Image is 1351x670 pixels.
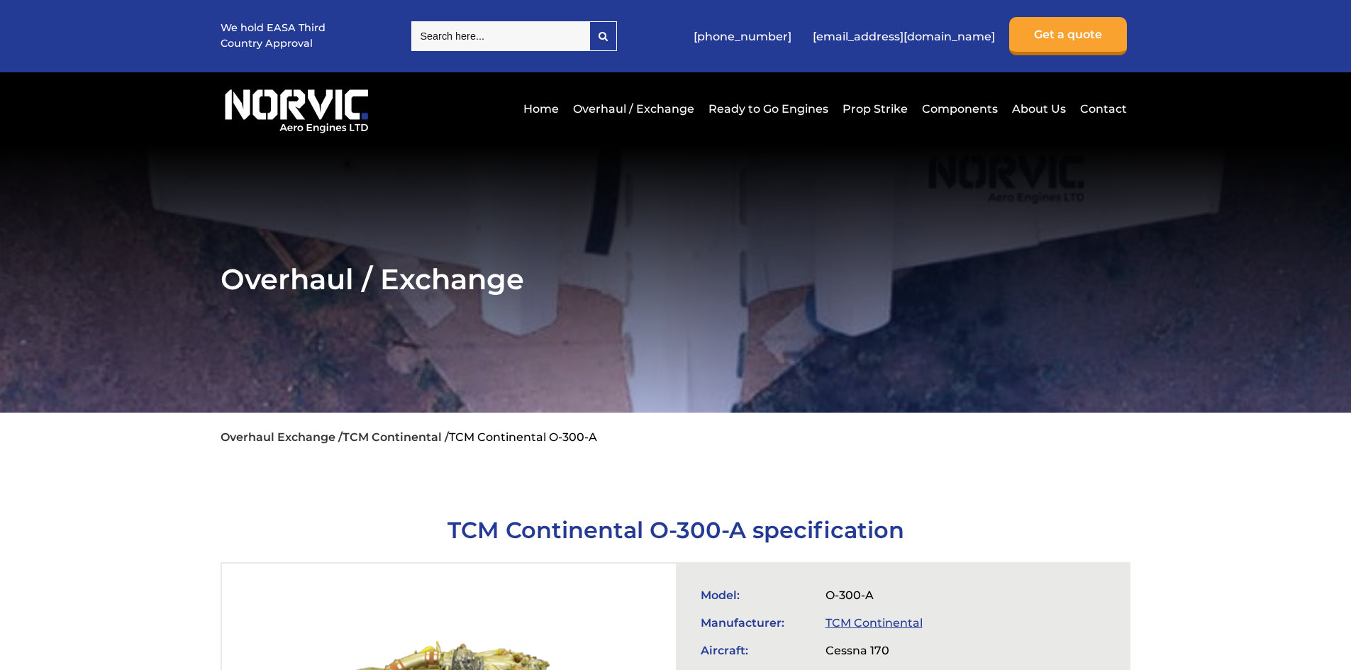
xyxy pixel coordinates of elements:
[806,19,1002,54] a: [EMAIL_ADDRESS][DOMAIN_NAME]
[694,637,818,664] td: Aircraft:
[449,430,597,444] li: TCM Continental O-300-A
[221,83,372,134] img: Norvic Aero Engines logo
[1009,17,1127,55] a: Get a quote
[221,21,327,51] p: We hold EASA Third Country Approval
[705,91,832,126] a: Ready to Go Engines
[818,581,1047,609] td: O-300-A
[343,430,449,444] a: TCM Continental /
[818,637,1047,664] td: Cessna 170
[1008,91,1069,126] a: About Us
[694,581,818,609] td: Model:
[825,616,923,630] a: TCM Continental
[694,609,818,637] td: Manufacturer:
[918,91,1001,126] a: Components
[221,430,343,444] a: Overhaul Exchange /
[1077,91,1127,126] a: Contact
[839,91,911,126] a: Prop Strike
[520,91,562,126] a: Home
[686,19,799,54] a: [PHONE_NUMBER]
[569,91,698,126] a: Overhaul / Exchange
[411,21,589,51] input: Search here...
[221,262,1130,296] h2: Overhaul / Exchange
[221,516,1130,544] h1: TCM Continental O-300-A specification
